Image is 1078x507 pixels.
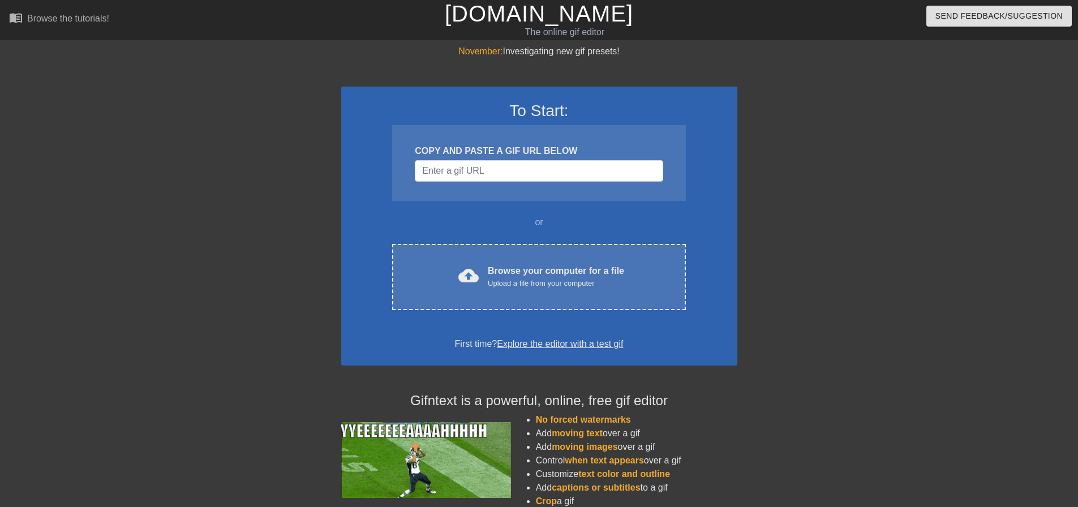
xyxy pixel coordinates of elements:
[536,454,737,467] li: Control over a gif
[356,337,723,351] div: First time?
[552,442,617,452] span: moving images
[9,11,23,24] span: menu_book
[341,393,737,409] h4: Gifntext is a powerful, online, free gif editor
[445,1,633,26] a: [DOMAIN_NAME]
[578,469,670,479] span: text color and outline
[536,481,737,495] li: Add to a gif
[536,496,557,506] span: Crop
[415,160,663,182] input: Username
[356,101,723,121] h3: To Start:
[497,339,623,349] a: Explore the editor with a test gif
[926,6,1072,27] button: Send Feedback/Suggestion
[565,456,644,465] span: when text appears
[341,422,511,498] img: football_small.gif
[9,11,109,28] a: Browse the tutorials!
[415,144,663,158] div: COPY AND PASTE A GIF URL BELOW
[458,46,503,56] span: November:
[536,467,737,481] li: Customize
[371,216,708,229] div: or
[27,14,109,23] div: Browse the tutorials!
[552,428,603,438] span: moving text
[488,278,624,289] div: Upload a file from your computer
[536,427,737,440] li: Add over a gif
[488,264,624,289] div: Browse your computer for a file
[536,415,631,424] span: No forced watermarks
[552,483,640,492] span: captions or subtitles
[458,265,479,286] span: cloud_upload
[935,9,1063,23] span: Send Feedback/Suggestion
[341,45,737,58] div: Investigating new gif presets!
[365,25,765,39] div: The online gif editor
[536,440,737,454] li: Add over a gif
